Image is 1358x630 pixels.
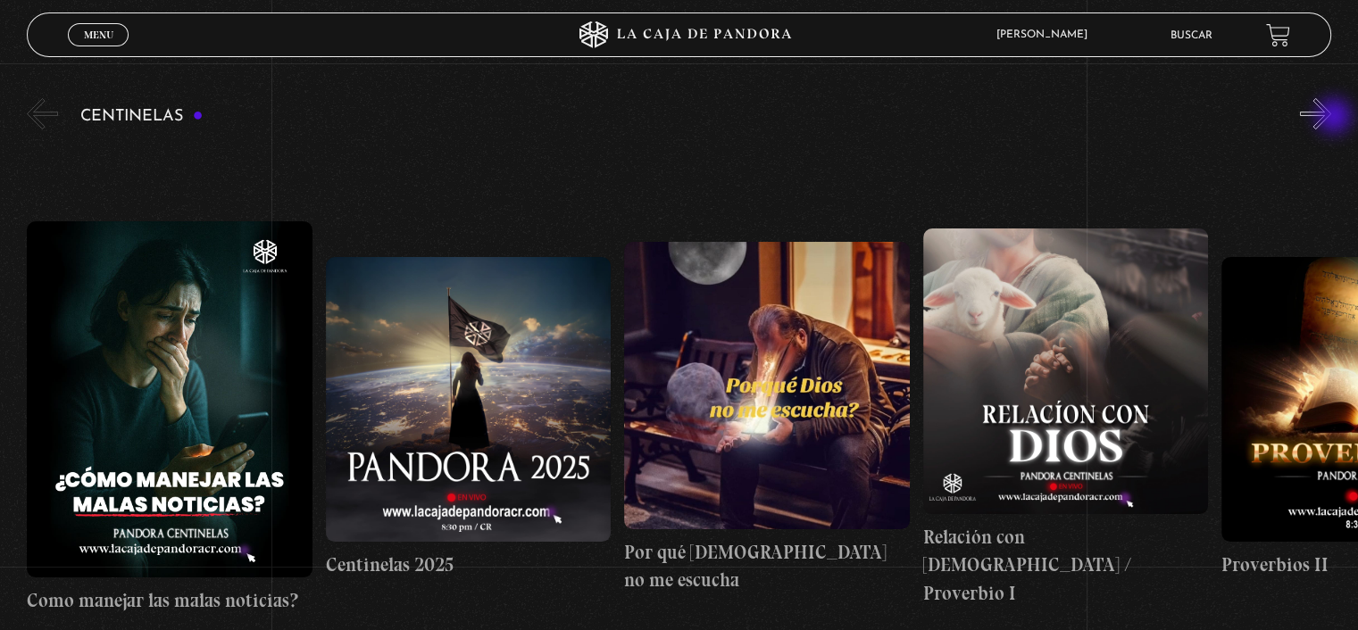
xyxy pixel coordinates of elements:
[923,523,1208,608] h4: Relación con [DEMOGRAPHIC_DATA] / Proverbio I
[78,45,120,57] span: Cerrar
[1300,98,1331,129] button: Next
[84,29,113,40] span: Menu
[27,586,312,615] h4: Como manejar las malas noticias?
[987,29,1105,40] span: [PERSON_NAME]
[27,98,58,129] button: Previous
[624,538,909,594] h4: Por qué [DEMOGRAPHIC_DATA] no me escucha
[1266,23,1290,47] a: View your shopping cart
[80,108,203,125] h3: Centinelas
[1171,30,1212,41] a: Buscar
[326,551,611,579] h4: Centinelas 2025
